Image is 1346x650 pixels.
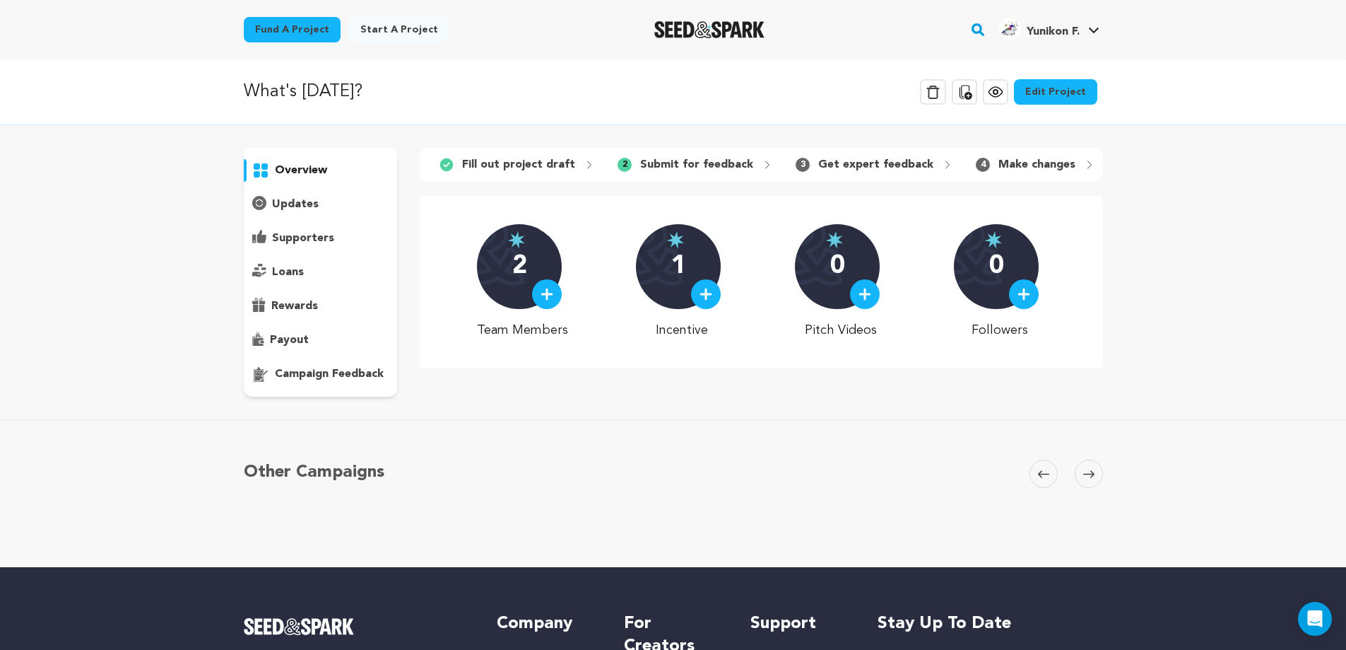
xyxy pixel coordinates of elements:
[671,253,686,281] p: 1
[477,320,568,340] p: Team Members
[998,156,1075,173] p: Make changes
[272,196,319,213] p: updates
[818,156,933,173] p: Get expert feedback
[618,158,632,172] span: 2
[1027,26,1080,37] span: Yunikon F.
[636,320,727,340] p: Incentive
[244,17,341,42] a: Fund a project
[244,261,398,284] button: loans
[830,253,845,281] p: 0
[272,230,334,247] p: supporters
[497,613,595,635] h5: Company
[349,17,449,42] a: Start a project
[989,253,1004,281] p: 0
[275,366,384,383] p: campaign feedback
[244,227,398,250] button: supporters
[1298,602,1332,636] div: Open Intercom Messenger
[858,288,871,301] img: plus.svg
[640,156,753,173] p: Submit for feedback
[976,158,990,172] span: 4
[998,18,1021,40] img: 98614f210229f955.jpg
[796,158,810,172] span: 3
[998,18,1080,40] div: Yunikon F.'s Profile
[244,295,398,318] button: rewards
[244,193,398,216] button: updates
[244,79,362,105] p: What's [DATE]?
[275,162,327,179] p: overview
[244,460,384,485] h5: Other Campaigns
[272,264,304,281] p: loans
[654,21,765,38] a: Seed&Spark Homepage
[996,15,1102,40] a: Yunikon F.'s Profile
[996,15,1102,45] span: Yunikon F.'s Profile
[654,21,765,38] img: Seed&Spark Logo Dark Mode
[462,156,575,173] p: Fill out project draft
[1014,79,1097,105] a: Edit Project
[1017,288,1030,301] img: plus.svg
[244,329,398,352] button: payout
[512,253,527,281] p: 2
[271,298,318,315] p: rewards
[244,618,355,635] img: Seed&Spark Logo
[244,159,398,182] button: overview
[795,320,886,340] p: Pitch Videos
[954,320,1045,340] p: Followers
[244,363,398,385] button: campaign feedback
[270,332,309,349] p: payout
[244,618,469,635] a: Seed&Spark Homepage
[541,288,553,301] img: plus.svg
[750,613,849,635] h5: Support
[878,613,1103,635] h5: Stay up to date
[699,288,712,301] img: plus.svg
